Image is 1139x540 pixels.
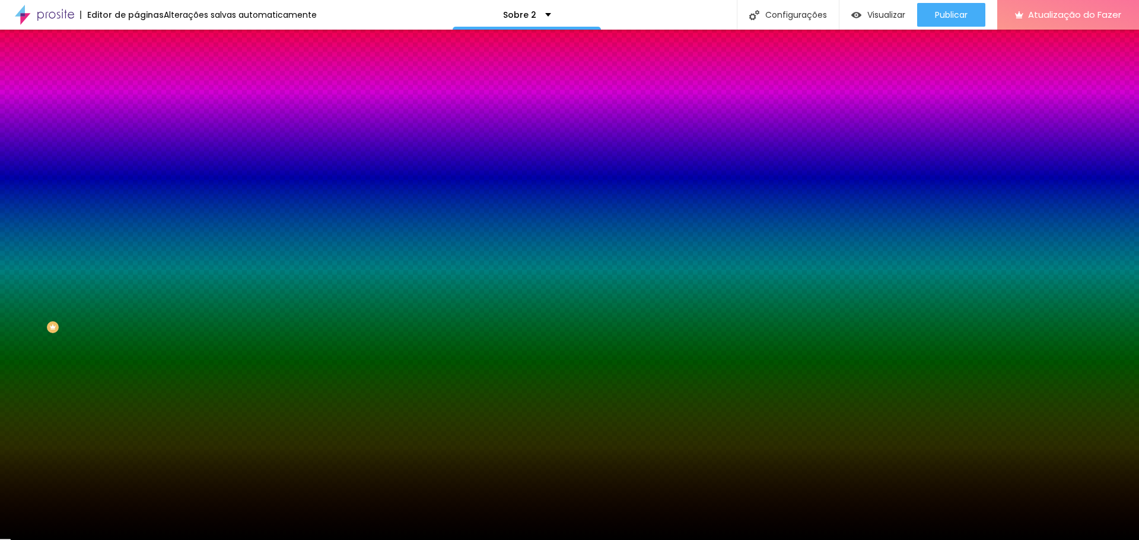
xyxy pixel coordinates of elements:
font: Atualização do Fazer [1028,8,1121,21]
font: Alterações salvas automaticamente [164,9,317,21]
button: Visualizar [839,3,917,27]
font: Visualizar [867,9,905,21]
button: Publicar [917,3,985,27]
font: Configurações [765,9,827,21]
img: Ícone [749,10,759,20]
font: Sobre 2 [503,9,536,21]
font: Publicar [935,9,968,21]
img: view-1.svg [851,10,861,20]
font: Editor de páginas [87,9,164,21]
